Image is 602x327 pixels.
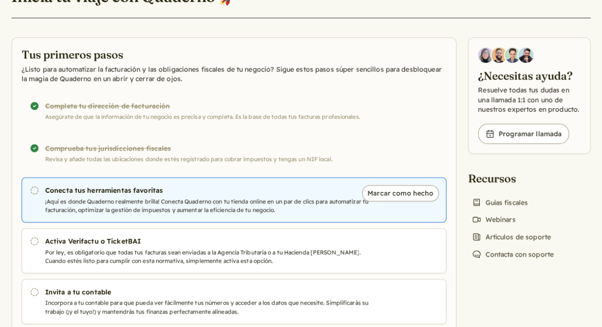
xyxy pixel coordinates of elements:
[22,279,446,324] a: Invita a tu contable Incorpora a tu contable para que pueda ver fácilmente tus números y acceder ...
[478,85,580,114] p: Resuelve todas tus dudas en una llamada 1:1 con uno de nuestros expertos en producto.
[478,124,569,144] a: Programar llamada
[45,248,374,265] p: Por ley, es obligatorio que todas tus facturas sean enviadas a la Agencia Tributaria o a tu Hacie...
[22,228,446,273] a: Activa Verifactu o TicketBAI Por ley, es obligatorio que todas tus facturas sean enviadas a la Ag...
[22,177,446,222] a: Conecta tus herramientas favoritas ¡Aquí es donde Quaderno realmente brilla! Conecta Quaderno con...
[468,213,519,226] a: Webinars
[505,47,520,63] img: Ivo Oltmans, Business Developer at Quaderno
[468,247,557,261] a: Contacta con soporte
[468,196,532,209] a: Guías fiscales
[478,47,493,63] img: Diana Carrasco, Account Executive at Quaderno
[45,287,374,297] h3: Invita a tu contable
[468,230,555,244] a: Artículos de soporte
[22,47,446,62] h2: Tus primeros pasos
[362,185,439,201] button: Marcar como hecho
[478,69,580,83] h2: ¿Necesitas ayuda?
[22,64,446,83] p: ¿Listo para automatizar la facturación y las obligaciones fiscales de tu negocio? Sigue estos pas...
[491,47,507,63] img: Jairo Fumero, Account Executive at Quaderno
[468,171,557,186] h2: Recursos
[45,236,374,246] h3: Activa Verifactu o TicketBAI
[45,299,374,316] p: Incorpora a tu contable para que pueda ver fácilmente tus números y acceder a los datos que neces...
[45,186,374,195] h3: Conecta tus herramientas favoritas
[45,197,374,214] p: ¡Aquí es donde Quaderno realmente brilla! Conecta Quaderno con tu tienda online en un par de clic...
[518,47,534,63] img: Javier Rubio, DevRel at Quaderno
